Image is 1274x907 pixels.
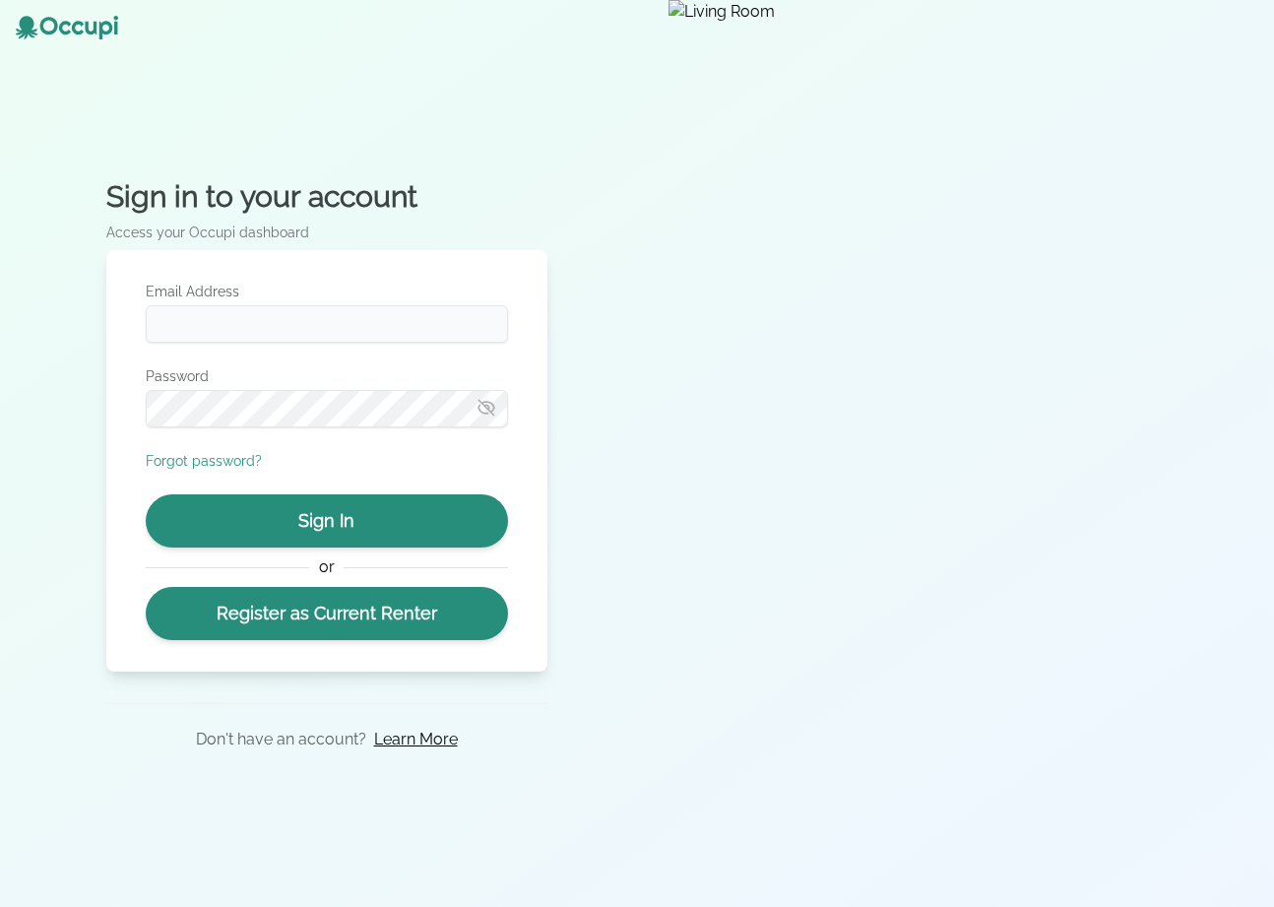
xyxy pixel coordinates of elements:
a: Learn More [374,728,458,751]
p: Don't have an account? [196,728,366,751]
button: Forgot password? [146,451,262,471]
span: or [309,555,344,579]
label: Password [146,366,508,386]
button: Sign In [146,494,508,548]
a: Register as Current Renter [146,587,508,640]
label: Email Address [146,282,508,301]
p: Access your Occupi dashboard [106,223,547,242]
h2: Sign in to your account [106,179,547,215]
